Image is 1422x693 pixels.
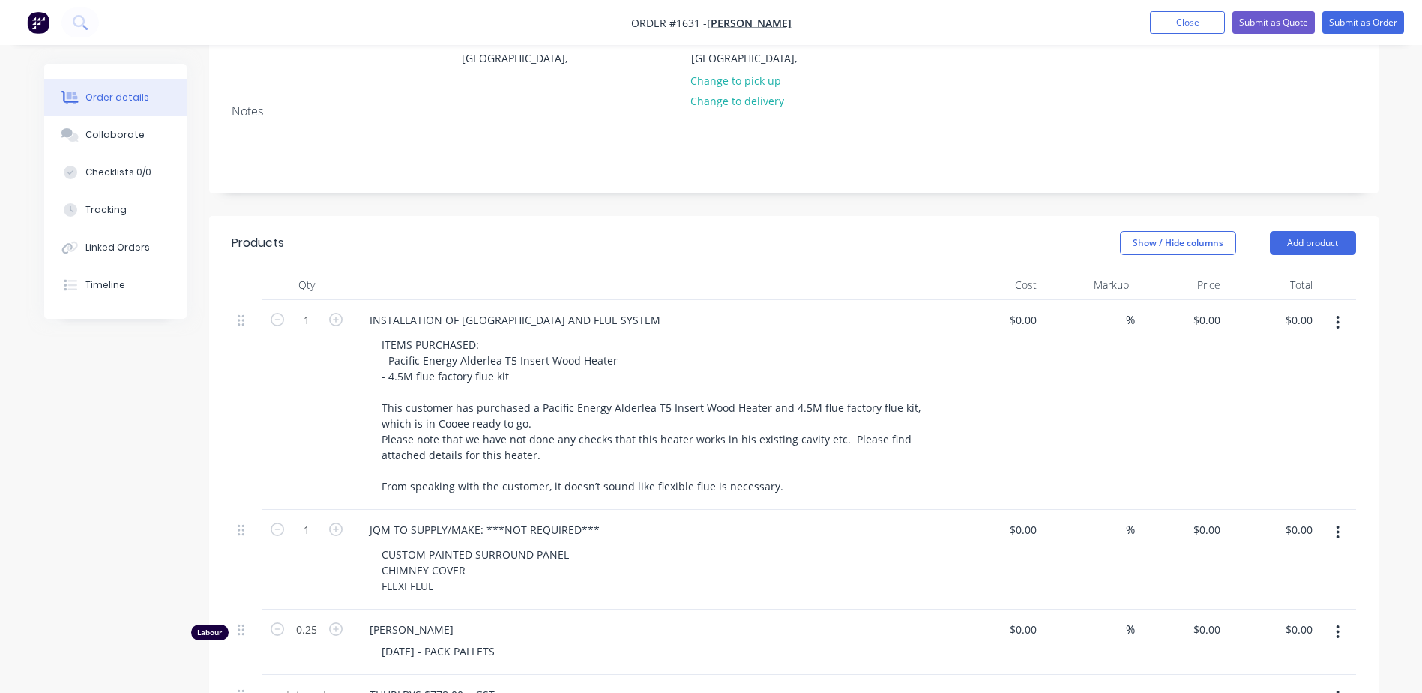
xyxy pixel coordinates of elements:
button: Change to pick up [682,70,789,90]
button: Close [1150,11,1225,34]
div: Cost [951,270,1043,300]
button: Submit as Order [1322,11,1404,34]
button: Collaborate [44,116,187,154]
div: Notes [232,104,1356,118]
span: % [1126,521,1135,538]
span: Order #1631 - [631,16,707,30]
div: [DATE] - PACK PALLETS [370,640,507,662]
button: Add product [1270,231,1356,255]
span: % [1126,311,1135,328]
div: JQM TO SUPPLY/MAKE: ***NOT REQUIRED*** [358,519,612,541]
div: CUSTOM PAINTED SURROUND PANEL CHIMNEY COVER FLEXI FLUE [370,544,581,597]
button: Tracking [44,191,187,229]
button: Order details [44,79,187,116]
div: ITEMS PURCHASED: - Pacific Energy Alderlea T5 Insert Wood Heater - 4.5M flue factory flue kit Thi... [370,334,945,497]
div: Waratah, [GEOGRAPHIC_DATA], [462,27,586,69]
button: Submit as Quote [1232,11,1315,34]
div: Markup [1043,270,1135,300]
div: Tracking [85,203,127,217]
div: Waratah, [GEOGRAPHIC_DATA], [691,27,816,69]
div: Total [1226,270,1319,300]
div: Collaborate [85,128,145,142]
button: Linked Orders [44,229,187,266]
button: Show / Hide columns [1120,231,1236,255]
span: % [1126,621,1135,638]
button: Checklists 0/0 [44,154,187,191]
span: [PERSON_NAME] [370,622,945,637]
div: Products [232,234,284,252]
div: Price [1135,270,1227,300]
button: Timeline [44,266,187,304]
button: Change to delivery [682,91,792,111]
div: Timeline [85,278,125,292]
img: Factory [27,11,49,34]
div: Order details [85,91,149,104]
div: Labour [191,625,229,640]
a: [PERSON_NAME] [707,16,792,30]
div: Linked Orders [85,241,150,254]
div: Qty [262,270,352,300]
div: INSTALLATION OF [GEOGRAPHIC_DATA] AND FLUE SYSTEM [358,309,672,331]
div: Checklists 0/0 [85,166,151,179]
